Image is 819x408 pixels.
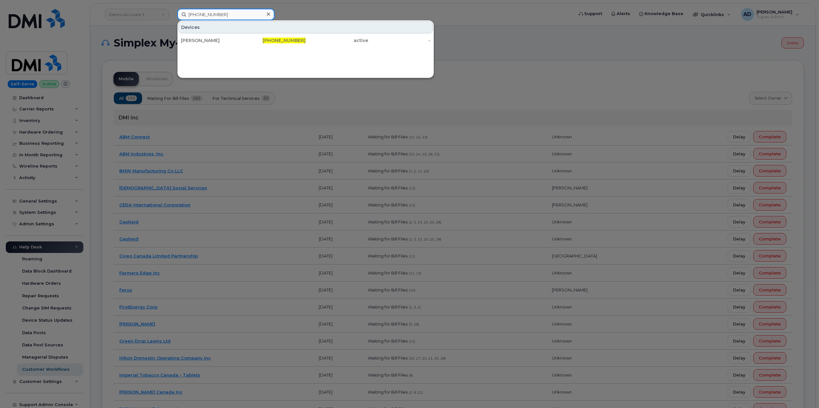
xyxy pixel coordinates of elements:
[178,21,433,33] div: Devices
[178,35,433,46] a: [PERSON_NAME][PHONE_NUMBER]active-
[263,38,306,43] span: [PHONE_NUMBER]
[306,37,368,44] div: active
[368,37,431,44] div: -
[181,37,243,44] div: [PERSON_NAME]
